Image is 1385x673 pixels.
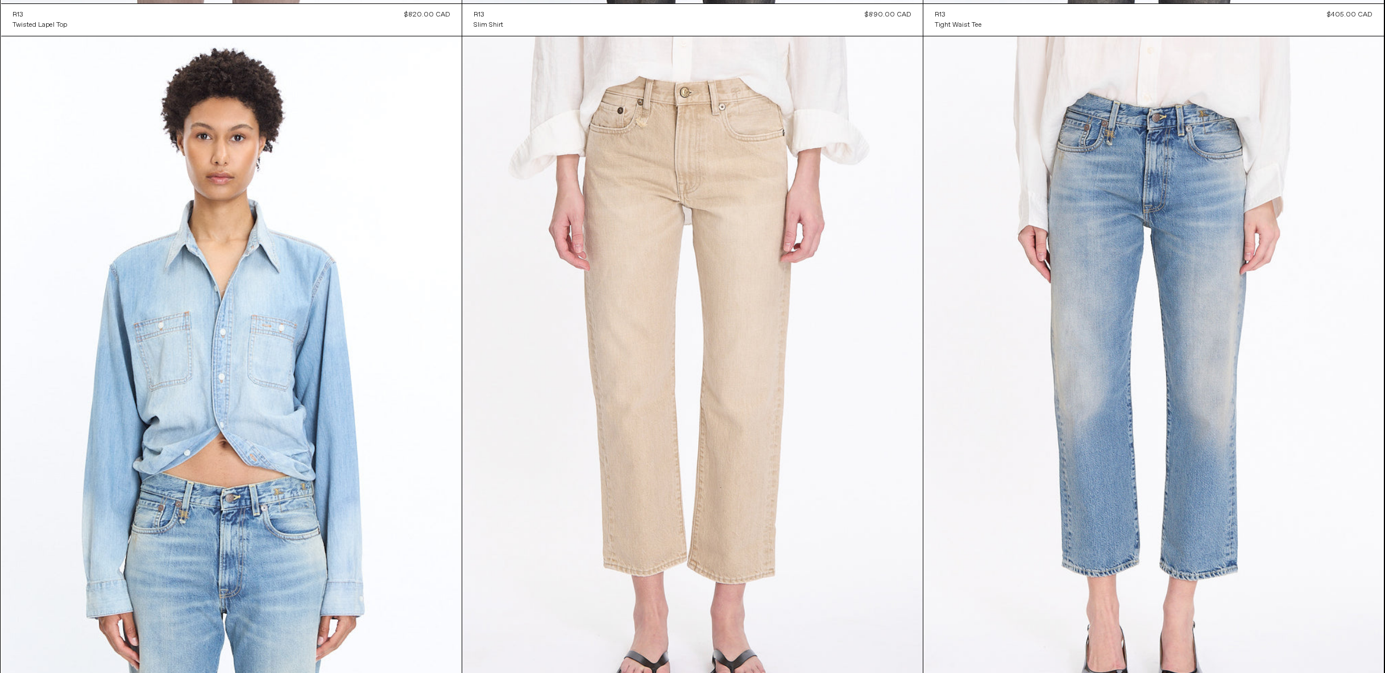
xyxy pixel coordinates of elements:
a: R13 [935,10,982,20]
div: $890.00 CAD [865,10,911,20]
div: $405.00 CAD [1327,10,1372,20]
div: R13 [935,10,946,20]
a: Slim Shirt [474,20,503,30]
a: R13 [474,10,503,20]
div: $820.00 CAD [404,10,450,20]
div: R13 [474,10,484,20]
div: R13 [13,10,23,20]
a: R13 [13,10,67,20]
a: Tight Waist Tee [935,20,982,30]
a: Twisted Lapel Top [13,20,67,30]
